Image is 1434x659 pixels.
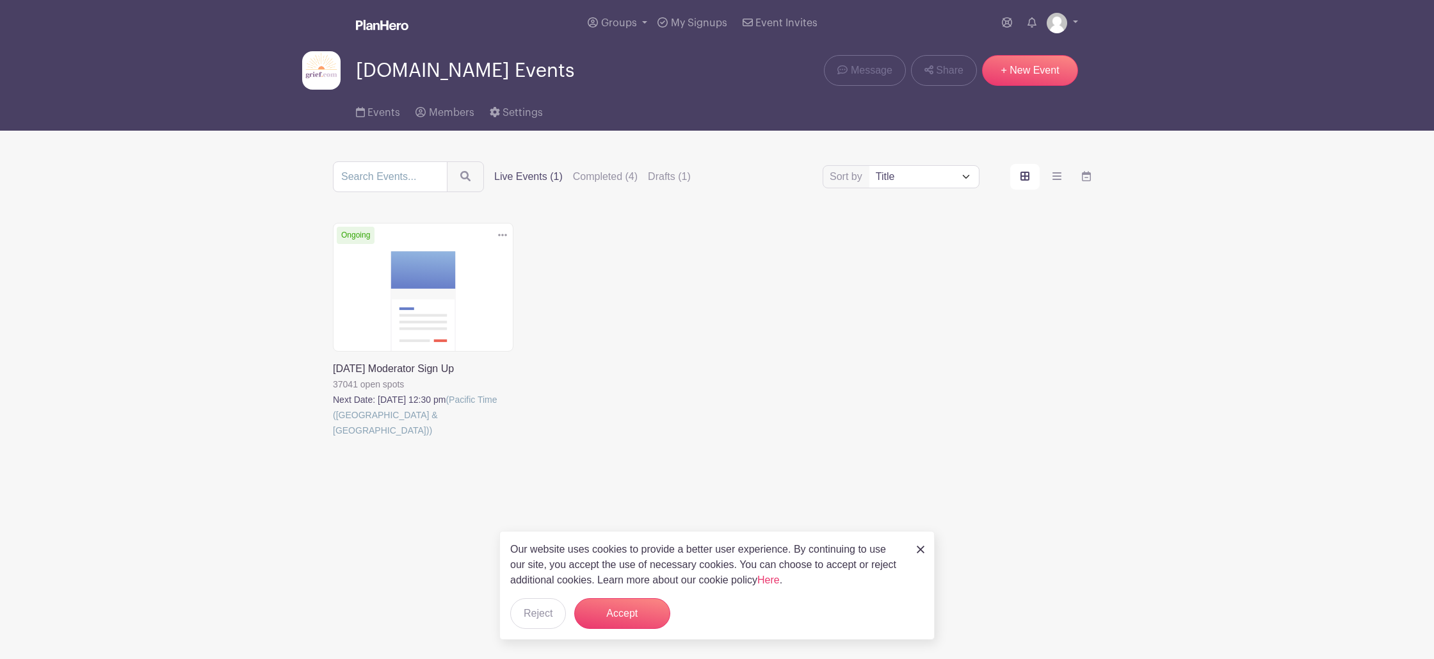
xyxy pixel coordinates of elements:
[1010,164,1101,190] div: order and view
[936,63,963,78] span: Share
[356,90,400,131] a: Events
[671,18,727,28] span: My Signups
[494,169,701,184] div: filters
[415,90,474,131] a: Members
[333,161,447,192] input: Search Events...
[755,18,818,28] span: Event Invites
[510,598,566,629] button: Reject
[356,60,574,81] span: [DOMAIN_NAME] Events
[851,63,892,78] span: Message
[824,55,905,86] a: Message
[490,90,543,131] a: Settings
[510,542,903,588] p: Our website uses cookies to provide a better user experience. By continuing to use our site, you ...
[757,574,780,585] a: Here
[302,51,341,90] img: grief-logo-planhero.png
[574,598,670,629] button: Accept
[982,55,1078,86] a: + New Event
[494,169,563,184] label: Live Events (1)
[573,169,638,184] label: Completed (4)
[601,18,637,28] span: Groups
[648,169,691,184] label: Drafts (1)
[429,108,474,118] span: Members
[911,55,977,86] a: Share
[1047,13,1067,33] img: default-ce2991bfa6775e67f084385cd625a349d9dcbb7a52a09fb2fda1e96e2d18dcdb.png
[356,20,408,30] img: logo_white-6c42ec7e38ccf1d336a20a19083b03d10ae64f83f12c07503d8b9e83406b4c7d.svg
[917,546,924,553] img: close_button-5f87c8562297e5c2d7936805f587ecaba9071eb48480494691a3f1689db116b3.svg
[830,169,866,184] label: Sort by
[503,108,543,118] span: Settings
[367,108,400,118] span: Events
